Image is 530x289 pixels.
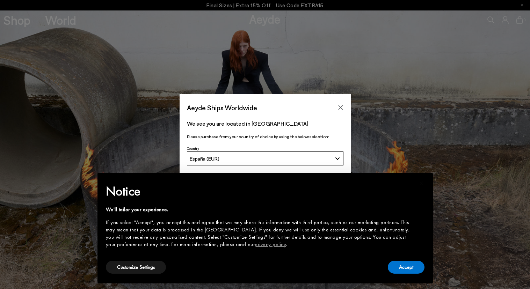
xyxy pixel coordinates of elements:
[187,102,257,114] span: Aeyde Ships Worldwide
[106,219,413,248] div: If you select "Accept", you accept this and agree that we may share this information with third p...
[106,206,413,213] div: We'll tailor your experience.
[413,175,430,192] button: Close this notice
[106,182,413,200] h2: Notice
[255,241,286,248] a: privacy policy
[187,133,343,140] p: Please purchase from your country of choice by using the below selection:
[419,178,424,188] span: ×
[190,156,219,162] span: España (EUR)
[335,102,346,113] button: Close
[388,261,424,274] button: Accept
[187,146,199,150] span: Country
[106,261,166,274] button: Customize Settings
[187,119,343,128] p: We see you are located in [GEOGRAPHIC_DATA]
